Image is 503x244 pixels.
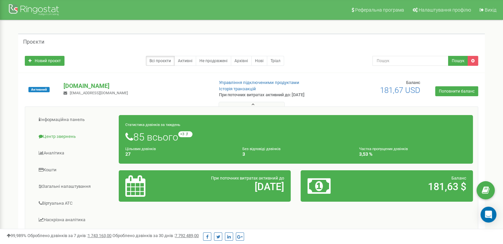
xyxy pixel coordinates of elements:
[419,7,471,13] span: Налаштування профілю
[364,181,466,192] h2: 181,63 $
[359,152,466,157] h4: 3,53 %
[30,179,119,195] a: Загальні налаштування
[242,147,280,151] small: Без відповіді дзвінків
[359,147,408,151] small: Частка пропущених дзвінків
[125,131,466,142] h1: 85 всього
[174,56,196,66] a: Активні
[372,56,448,66] input: Пошук
[125,147,156,151] small: Цільових дзвінків
[355,7,404,13] span: Реферальна програма
[27,233,111,238] span: Оброблено дзвінків за 7 днів :
[70,91,128,95] span: [EMAIL_ADDRESS][DOMAIN_NAME]
[178,131,192,137] small: +3
[30,162,119,178] a: Кошти
[30,212,119,228] a: Наскрізна аналітика
[485,7,496,13] span: Вихід
[451,176,466,181] span: Баланс
[175,233,199,238] u: 7 792 489,00
[380,86,420,95] span: 181,67 USD
[7,233,26,238] span: 99,989%
[30,145,119,161] a: Аналiтика
[242,152,350,157] h4: 3
[182,181,284,192] h2: [DATE]
[28,87,50,92] span: Активний
[219,80,299,85] a: Управління підключеними продуктами
[25,56,64,66] a: Новий проєкт
[231,56,252,66] a: Архівні
[481,207,496,223] div: Open Intercom Messenger
[435,86,478,96] a: Поповнити баланс
[30,129,119,145] a: Центр звернень
[30,112,119,128] a: Інформаційна панель
[211,176,284,181] span: При поточних витратах активний до
[112,233,199,238] span: Оброблено дзвінків за 30 днів :
[251,56,267,66] a: Нові
[406,80,420,85] span: Баланс
[267,56,284,66] a: Тріал
[88,233,111,238] u: 1 743 163,00
[219,86,256,91] a: Історія транзакцій
[30,195,119,212] a: Віртуальна АТС
[125,123,180,127] small: Статистика дзвінків за тиждень
[63,82,208,90] p: [DOMAIN_NAME]
[125,152,232,157] h4: 27
[196,56,231,66] a: Не продовжені
[448,56,468,66] button: Пошук
[23,39,44,45] h5: Проєкти
[219,92,325,98] p: При поточних витратах активний до: [DATE]
[146,56,175,66] a: Всі проєкти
